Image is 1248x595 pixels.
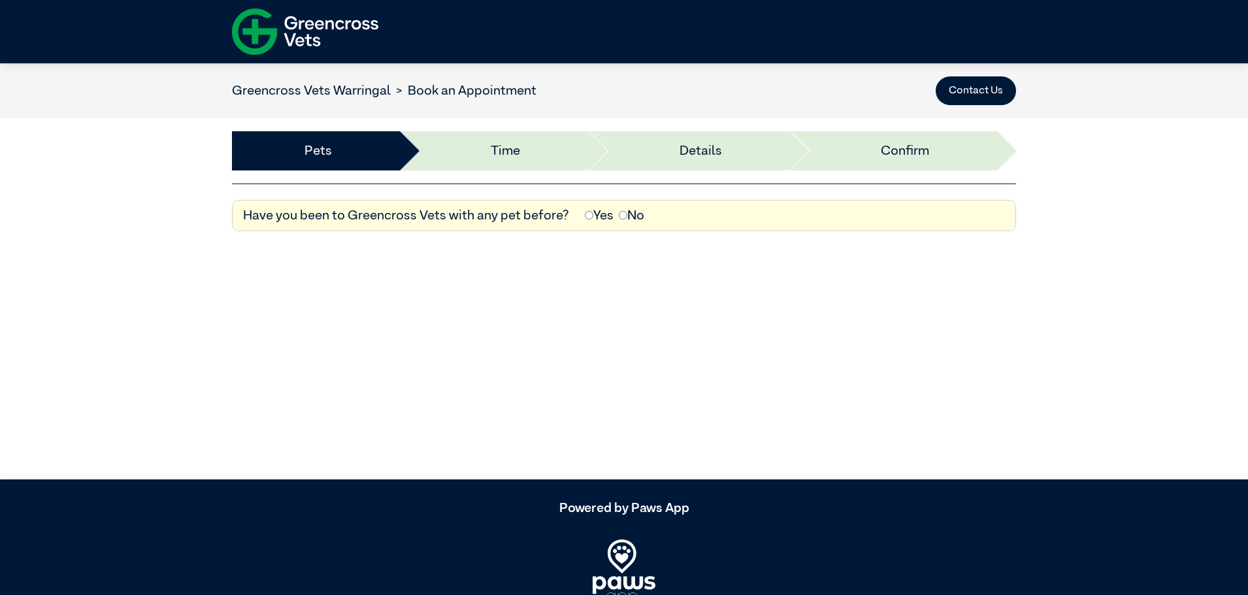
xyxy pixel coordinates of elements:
[391,81,536,101] li: Book an Appointment
[585,206,614,225] label: Yes
[585,211,593,219] input: Yes
[619,211,627,219] input: No
[243,206,569,225] label: Have you been to Greencross Vets with any pet before?
[232,500,1016,516] h5: Powered by Paws App
[232,81,536,101] nav: breadcrumb
[232,3,378,60] img: f-logo
[232,84,391,97] a: Greencross Vets Warringal
[936,76,1016,105] button: Contact Us
[619,206,644,225] label: No
[304,141,332,161] a: Pets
